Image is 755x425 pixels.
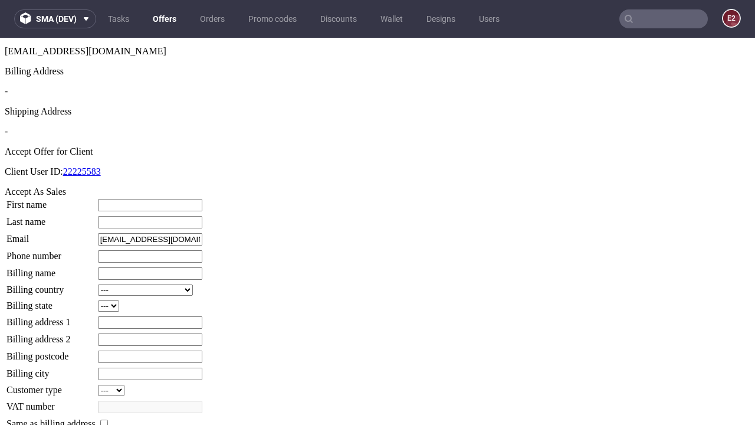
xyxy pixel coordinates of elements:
[373,9,410,28] a: Wallet
[472,9,507,28] a: Users
[723,10,740,27] figcaption: e2
[5,149,750,159] div: Accept As Sales
[241,9,304,28] a: Promo codes
[419,9,462,28] a: Designs
[5,28,750,39] div: Billing Address
[6,295,96,309] td: Billing address 2
[5,68,750,79] div: Shipping Address
[6,329,96,343] td: Billing city
[6,212,96,225] td: Phone number
[101,9,136,28] a: Tasks
[6,246,96,259] td: Billing country
[6,229,96,243] td: Billing name
[6,195,96,208] td: Email
[146,9,183,28] a: Offers
[5,89,8,99] span: -
[6,161,96,174] td: First name
[5,48,8,58] span: -
[193,9,232,28] a: Orders
[6,362,96,376] td: VAT number
[6,346,96,359] td: Customer type
[14,9,96,28] button: sma (dev)
[5,109,750,119] div: Accept Offer for Client
[6,278,96,292] td: Billing address 1
[6,178,96,191] td: Last name
[63,129,101,139] a: 22225583
[5,129,750,139] p: Client User ID:
[6,262,96,274] td: Billing state
[6,380,96,393] td: Same as billing address
[5,8,166,18] span: [EMAIL_ADDRESS][DOMAIN_NAME]
[36,15,77,23] span: sma (dev)
[313,9,364,28] a: Discounts
[6,312,96,326] td: Billing postcode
